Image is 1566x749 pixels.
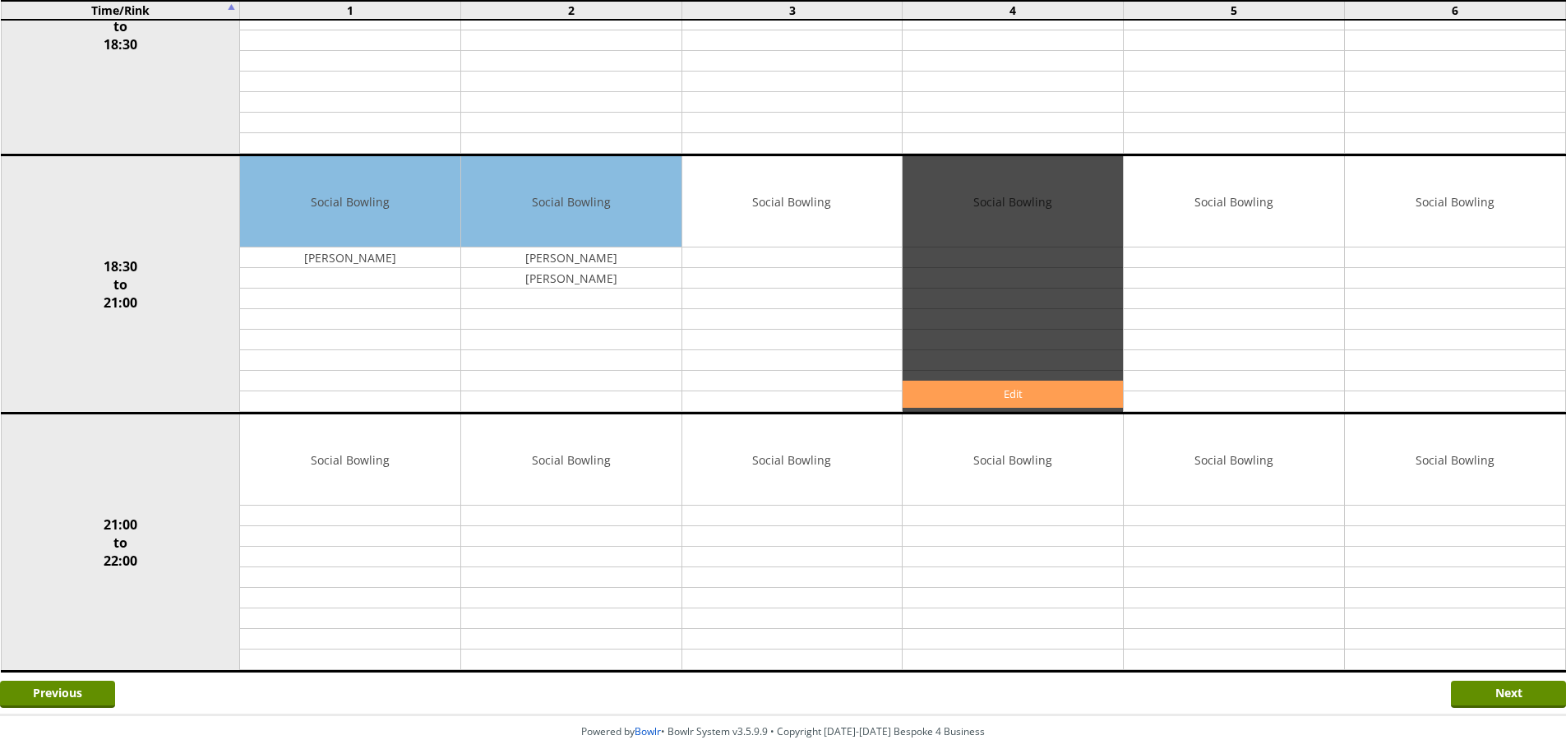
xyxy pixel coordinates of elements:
a: Edit [903,381,1123,408]
td: Social Bowling [1124,156,1344,247]
td: 1 [240,1,461,20]
td: [PERSON_NAME] [461,247,681,268]
td: Time/Rink [1,1,240,20]
td: Social Bowling [1124,414,1344,506]
span: Powered by • Bowlr System v3.5.9.9 • Copyright [DATE]-[DATE] Bespoke 4 Business [581,724,985,738]
a: Bowlr [635,724,661,738]
td: 2 [460,1,681,20]
td: 5 [1124,1,1345,20]
td: Social Bowling [240,156,460,247]
td: Social Bowling [461,156,681,247]
td: Social Bowling [461,414,681,506]
td: Social Bowling [240,414,460,506]
input: Next [1451,681,1566,708]
td: 3 [681,1,903,20]
td: Social Bowling [682,156,903,247]
td: 21:00 to 22:00 [1,414,240,672]
td: Social Bowling [903,414,1123,506]
td: [PERSON_NAME] [240,247,460,268]
td: 6 [1344,1,1565,20]
td: Social Bowling [682,414,903,506]
td: Social Bowling [1345,414,1565,506]
td: [PERSON_NAME] [461,268,681,289]
td: 18:30 to 21:00 [1,155,240,414]
td: Social Bowling [1345,156,1565,247]
td: 4 [903,1,1124,20]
